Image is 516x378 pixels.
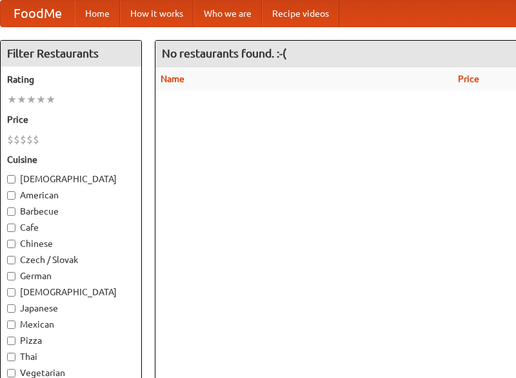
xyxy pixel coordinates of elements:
li: ★ [36,92,46,107]
label: [DEMOGRAPHIC_DATA] [7,173,135,185]
label: Chinese [7,237,135,250]
a: Recipe videos [262,1,339,26]
input: [DEMOGRAPHIC_DATA] [7,175,15,184]
h5: Cuisine [7,153,135,166]
li: $ [20,132,26,147]
li: $ [7,132,14,147]
li: $ [14,132,20,147]
li: ★ [17,92,26,107]
input: German [7,272,15,280]
label: Czech / Slovak [7,253,135,266]
input: Vegetarian [7,369,15,377]
h4: Filter Restaurants [1,41,141,67]
input: Thai [7,353,15,361]
h5: Price [7,113,135,126]
input: Czech / Slovak [7,256,15,264]
input: Japanese [7,304,15,313]
li: $ [26,132,33,147]
label: [DEMOGRAPHIC_DATA] [7,286,135,299]
a: Who we are [193,1,262,26]
li: $ [33,132,39,147]
label: Thai [7,350,135,363]
label: Japanese [7,302,135,315]
input: Cafe [7,224,15,232]
ng-pluralize: No restaurants found. :-( [162,47,286,59]
input: Mexican [7,320,15,329]
label: German [7,269,135,282]
input: Chinese [7,240,15,248]
li: ★ [46,92,55,107]
input: American [7,191,15,200]
label: Cafe [7,221,135,234]
input: [DEMOGRAPHIC_DATA] [7,288,15,297]
a: Home [75,1,120,26]
label: American [7,189,135,202]
li: ★ [26,92,36,107]
label: Mexican [7,318,135,331]
li: ★ [7,92,17,107]
h5: Rating [7,73,135,86]
label: Barbecue [7,205,135,218]
a: Price [458,74,479,84]
input: Barbecue [7,207,15,216]
label: Pizza [7,334,135,347]
input: Pizza [7,337,15,345]
a: How it works [120,1,193,26]
a: FoodMe [1,1,75,26]
a: Name [161,74,184,84]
